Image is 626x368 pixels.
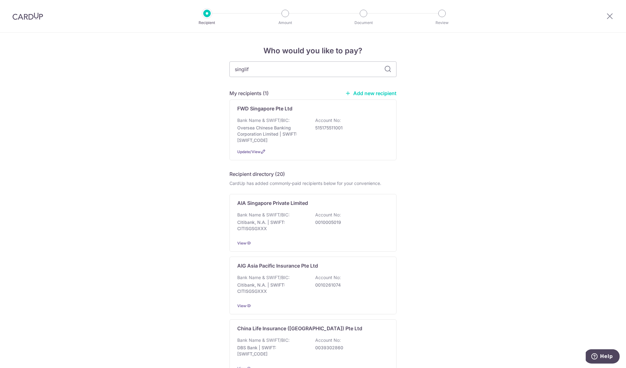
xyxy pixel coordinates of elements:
a: View [237,241,246,245]
p: FWD Singapore Pte Ltd [237,105,292,112]
p: Amount [262,20,308,26]
p: AIG Asia Pacific Insurance Pte Ltd [237,262,318,269]
p: Bank Name & SWIFT/BIC: [237,337,290,343]
h5: My recipients (1) [229,90,269,97]
p: Bank Name & SWIFT/BIC: [237,212,290,218]
p: Review [419,20,465,26]
p: Account No: [315,212,341,218]
p: DBS Bank | SWIFT: [SWIFT_CODE] [237,345,307,357]
p: Oversea Chinese Banking Corporation Limited | SWIFT: [SWIFT_CODE] [237,125,307,143]
p: Account No: [315,337,341,343]
a: View [237,303,246,308]
p: Citibank, N.A. | SWIFT: CITISGSGXXX [237,219,307,232]
input: Search for any recipient here [229,61,397,77]
p: Recipient [184,20,230,26]
p: Bank Name & SWIFT/BIC: [237,274,290,281]
iframe: Opens a widget where you can find more information [586,349,620,365]
p: 0010261074 [315,282,385,288]
p: Document [340,20,387,26]
p: 0039302860 [315,345,385,351]
p: Account No: [315,117,341,123]
p: China Life Insurance ([GEOGRAPHIC_DATA]) Pte Ltd [237,325,362,332]
a: Add new recipient [345,90,397,96]
p: 515175511001 [315,125,385,131]
img: CardUp [12,12,43,20]
div: CardUp has added commonly-paid recipients below for your convenience. [229,180,397,186]
p: AIA Singapore Private Limited [237,199,308,207]
p: Bank Name & SWIFT/BIC: [237,117,290,123]
h4: Who would you like to pay? [229,45,397,56]
h5: Recipient directory (20) [229,170,285,178]
p: Citibank, N.A. | SWIFT: CITISGSGXXX [237,282,307,294]
a: Update/View [237,149,261,154]
p: 0010005019 [315,219,385,225]
p: Account No: [315,274,341,281]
